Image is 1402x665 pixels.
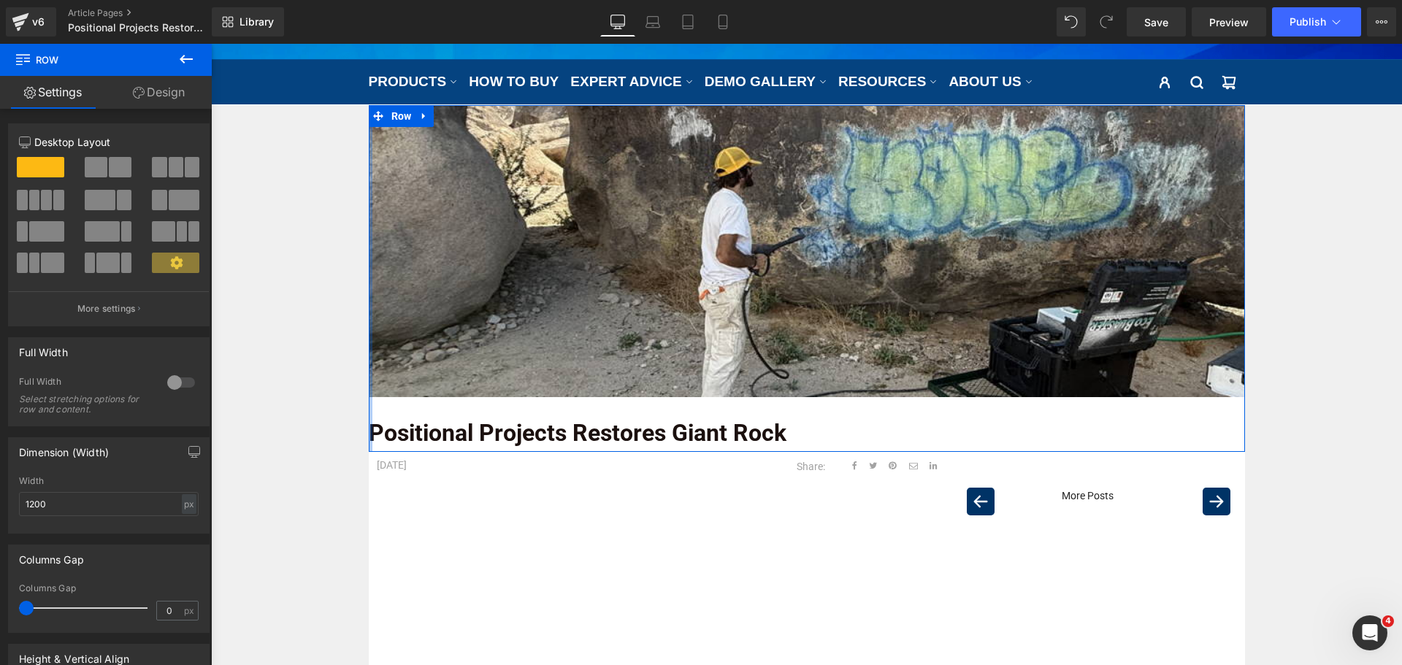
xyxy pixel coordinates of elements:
span: Positional Projects Restores Giant Rock [68,22,208,34]
span: DEMO GALLERY [494,30,605,48]
button: More settings [9,291,209,326]
a: ABOUT US [738,16,821,60]
a: New Library [212,7,284,36]
div: Width [19,476,199,486]
span: Save [1144,15,1168,30]
a: EXPERT ADVICE [359,16,481,60]
div: Full Width [19,338,68,358]
span: 4 [1382,615,1394,627]
a: Cart [1002,23,1034,55]
a: Tablet [670,7,705,36]
p: Share: [533,415,615,431]
a: RESOURCES [627,16,726,60]
p: Desktop Layout [19,134,199,150]
div: Height & Vertical Align [19,645,129,665]
strong: Positional Projects Restores Giant Rock [158,375,575,403]
span: Publish [1290,16,1326,28]
a: Search [970,23,1002,55]
iframe: Intercom live chat [1352,615,1387,650]
a: Expand / Collapse [204,61,223,83]
button: Undo [1057,7,1086,36]
a: Laptop [635,7,670,36]
a: v6 [6,7,56,36]
button: Redo [1092,7,1121,36]
a: Log in [938,23,970,55]
div: v6 [29,12,47,31]
span: Row [177,61,204,83]
input: auto [19,492,199,516]
p: [DATE] [166,413,450,429]
span: EXPERT ADVICE [359,30,470,48]
div: Columns Gap [19,545,84,566]
span: Row [15,44,161,76]
div: Full Width [19,376,153,391]
span: PRODUCTS [158,30,236,48]
a: Article Pages [68,7,236,19]
a: Mobile [705,7,740,36]
div: More Posts [851,444,924,460]
span: Library [240,15,274,28]
button: Publish [1272,7,1361,36]
span: RESOURCES [627,30,715,48]
div: px [182,494,196,514]
a: PRODUCTS [158,16,247,60]
a: DEMO GALLERY [494,16,616,60]
span: ABOUT US [738,30,810,48]
div: Select stretching options for row and content. [19,394,150,415]
a: Preview [1192,7,1266,36]
a: Desktop [600,7,635,36]
a: Design [106,76,212,109]
span: HOW TO BUY [258,30,348,48]
div: Columns Gap [19,583,199,593]
div: Dimension (Width) [19,438,109,458]
span: px [184,606,196,615]
p: More settings [77,302,136,315]
span: Preview [1209,15,1249,30]
a: HOW TO BUY [258,16,348,60]
button: More [1367,7,1396,36]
